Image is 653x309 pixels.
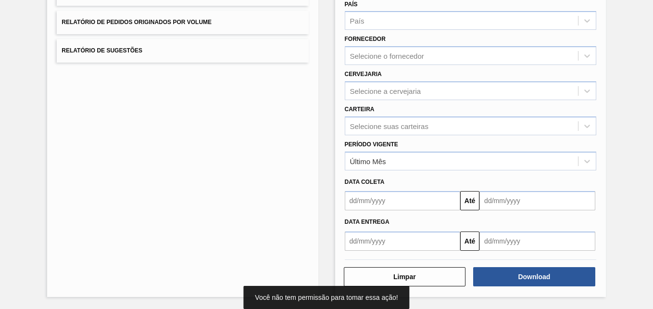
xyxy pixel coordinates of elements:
button: Download [473,267,595,286]
button: Relatório de Sugestões [57,39,308,63]
button: Até [460,191,479,210]
input: dd/mm/yyyy [479,191,595,210]
input: dd/mm/yyyy [345,232,461,251]
span: Data entrega [345,219,389,225]
div: Selecione o fornecedor [350,52,424,60]
span: Data coleta [345,179,385,185]
button: Limpar [344,267,466,286]
button: Até [460,232,479,251]
div: Selecione suas carteiras [350,122,428,130]
div: País [350,17,364,25]
label: Carteira [345,106,375,113]
input: dd/mm/yyyy [345,191,461,210]
label: Fornecedor [345,36,386,42]
span: Você não tem permissão para tomar essa ação! [255,294,398,301]
span: Relatório de Sugestões [62,47,142,54]
label: Cervejaria [345,71,382,77]
label: País [345,1,358,8]
div: Último Mês [350,157,386,165]
input: dd/mm/yyyy [479,232,595,251]
button: Relatório de Pedidos Originados por Volume [57,11,308,34]
div: Selecione a cervejaria [350,87,421,95]
span: Relatório de Pedidos Originados por Volume [62,19,212,26]
label: Período Vigente [345,141,398,148]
